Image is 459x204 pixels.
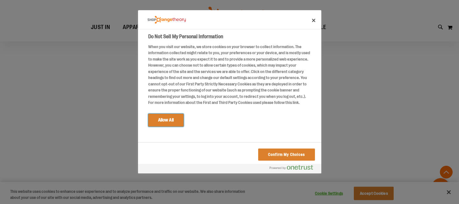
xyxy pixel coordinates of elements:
[270,165,313,170] img: Powered by OneTrust Opens in a new Tab
[148,16,186,24] img: Company Logo
[138,10,321,173] div: Preference center
[138,10,321,173] div: Do Not Sell My Personal Information
[258,149,315,161] button: Confirm My Choices
[307,13,321,27] button: Close
[148,44,311,106] div: When you visit our website, we store cookies on your browser to collect information. The informat...
[270,165,318,173] a: Powered by OneTrust Opens in a new Tab
[148,33,311,40] h2: Do Not Sell My Personal Information
[148,138,311,148] h3: Manage Consent Preferences
[148,114,184,127] button: Allow All
[148,13,186,26] div: Company Logo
